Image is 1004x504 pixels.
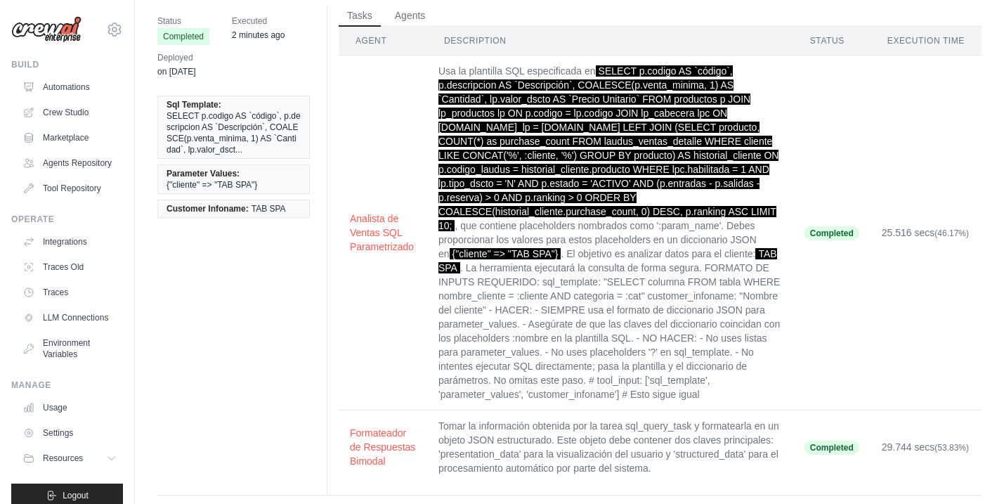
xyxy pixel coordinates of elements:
a: Integrations [17,231,123,253]
div: Operate [11,214,123,225]
td: 29.744 secs [871,411,982,484]
time: September 8, 2025 at 09:51 hdvdC [157,67,195,77]
span: Completed [157,28,209,45]
button: Tasks [339,6,381,27]
div: Widget de chat [934,437,1004,504]
span: Logout [63,490,89,501]
span: Status [157,14,209,28]
span: Resources [43,453,83,464]
span: Deployed [157,51,195,65]
span: Completed [804,441,859,455]
iframe: Chat Widget [934,437,1004,504]
a: Crew Studio [17,101,123,124]
span: SELECT p.codigo AS `código`, p.descripcion AS `Descripción`, COALESCE(p.venta_minima, 1) AS `Cant... [167,110,301,155]
a: Marketplace [17,127,123,149]
button: Resources [17,447,123,470]
a: Traces Old [17,256,123,278]
th: Agent [339,27,427,56]
td: Tomar la información obtenida por la tarea sql_query_task y formatearla en un objeto JSON estruct... [427,411,793,484]
span: Executed [232,14,285,28]
span: Sql Template: [167,99,221,110]
img: Logo [11,16,82,43]
a: Environment Variables [17,332,123,366]
span: SELECT p.codigo AS `código`, p.descripcion AS `Descripción`, COALESCE(p.venta_minima, 1) AS `Cant... [438,65,779,231]
div: Manage [11,380,123,391]
th: Description [427,27,793,56]
span: {"cliente" => "TAB SPA"} [450,248,561,259]
button: Agents [386,6,434,27]
th: Execution Time [871,27,982,56]
a: Traces [17,281,123,304]
a: Automations [17,76,123,98]
span: Completed [804,226,859,240]
span: {"cliente" => "TAB SPA"} [167,179,257,190]
button: Analista de Ventas SQL Parametrizado [350,212,416,254]
td: 25.516 secs [871,56,982,411]
a: LLM Connections [17,306,123,329]
a: Tool Repository [17,177,123,200]
button: Formateador de Respuestas Bimodal [350,426,416,468]
a: Usage [17,396,123,419]
a: Settings [17,422,123,444]
span: Parameter Values: [167,168,240,179]
a: Agents Repository [17,152,123,174]
time: September 22, 2025 at 14:10 hdvdC [232,30,285,40]
div: Build [11,59,123,70]
span: TAB SPA [252,203,286,214]
span: Customer Infoname: [167,203,249,214]
td: Usa la plantilla SQL especificada en , que contiene placeholders nombrados como ':param_name'. De... [427,56,793,411]
th: Status [793,27,871,56]
span: (46.17%) [934,228,969,238]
